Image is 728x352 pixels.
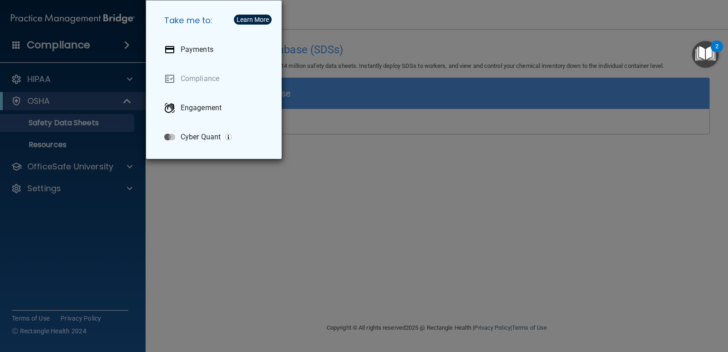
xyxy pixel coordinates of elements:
p: Payments [181,45,213,54]
a: Payments [157,37,274,62]
a: Engagement [157,95,274,121]
p: Engagement [181,103,222,112]
a: Cyber Quant [157,124,274,150]
a: Compliance [157,66,274,92]
div: 2 [715,46,718,58]
button: Open Resource Center, 2 new notifications [692,41,719,68]
button: Learn More [234,15,272,25]
div: Learn More [237,16,269,23]
p: Cyber Quant [181,133,221,142]
h5: Take me to: [157,8,274,33]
